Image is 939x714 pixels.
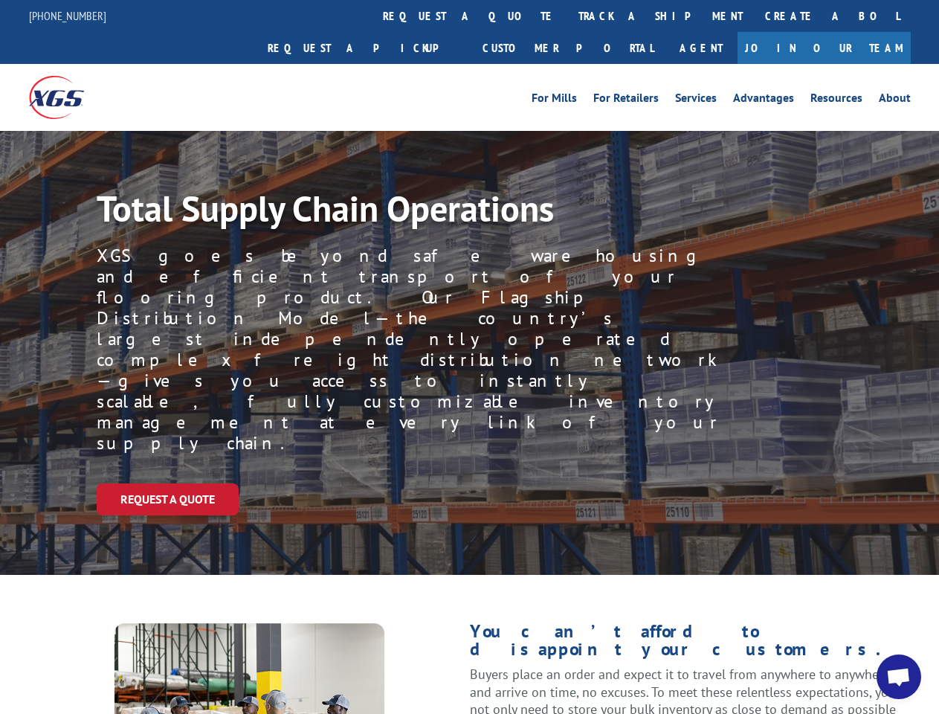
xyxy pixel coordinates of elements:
[810,92,862,109] a: Resources
[256,32,471,64] a: Request a pickup
[879,92,911,109] a: About
[665,32,738,64] a: Agent
[675,92,717,109] a: Services
[532,92,577,109] a: For Mills
[738,32,911,64] a: Join Our Team
[470,623,911,666] h1: You can’t afford to disappoint your customers.
[29,8,106,23] a: [PHONE_NUMBER]
[733,92,794,109] a: Advantages
[97,483,239,515] a: Request a Quote
[97,190,699,234] h1: Total Supply Chain Operations
[471,32,665,64] a: Customer Portal
[593,92,659,109] a: For Retailers
[97,245,720,454] p: XGS goes beyond safe warehousing and efficient transport of your flooring product. Our Flagship D...
[877,654,921,699] a: Open chat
